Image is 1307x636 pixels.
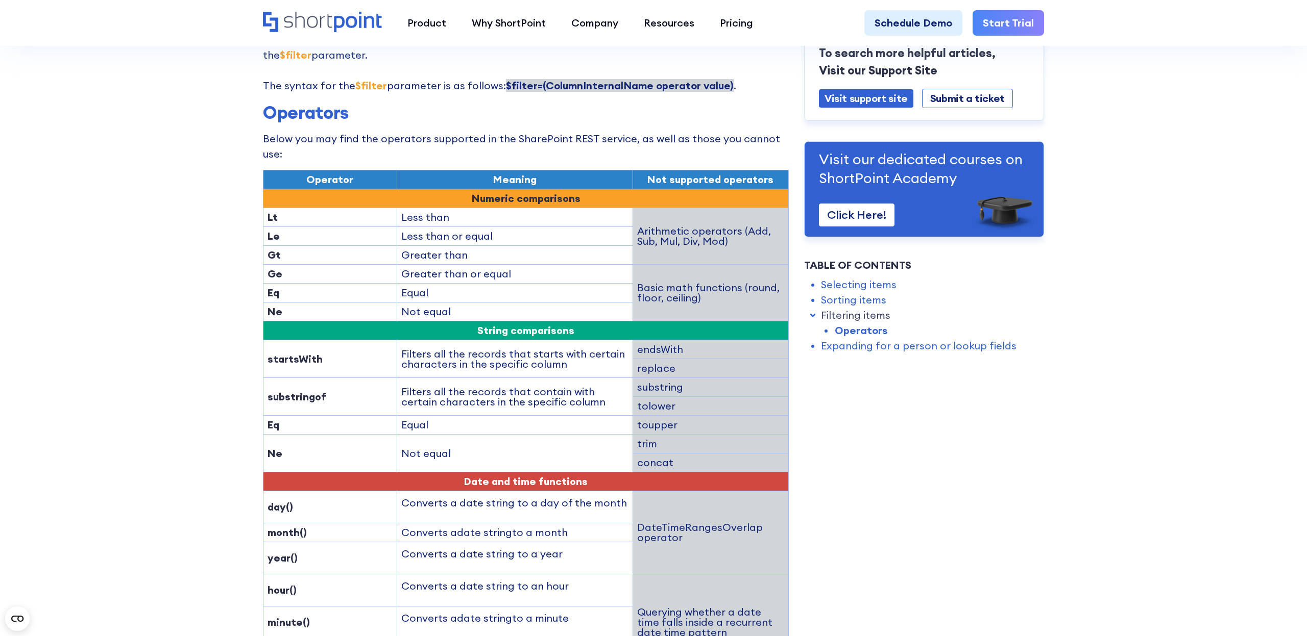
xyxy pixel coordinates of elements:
[493,173,537,186] span: Meaning
[459,10,559,36] a: Why ShortPoint
[922,89,1013,108] a: Submit a ticket
[819,150,1029,187] p: Visit our dedicated courses on ShortPoint Academy
[707,10,766,36] a: Pricing
[268,230,280,242] strong: Le
[263,101,789,123] h3: Operators
[633,378,788,397] td: substring
[464,475,588,488] span: Date and time functions
[819,203,894,226] a: Click Here!
[720,15,753,31] div: Pricing
[268,286,279,299] strong: Eq
[472,192,580,205] strong: Numeric comparisons
[268,248,281,261] strong: Gt
[268,583,293,596] strong: hour(
[268,447,282,460] strong: Ne
[397,208,633,227] td: Less than
[633,359,788,378] td: replace
[973,10,1044,36] a: Start Trial
[263,131,789,162] p: Below you may find the operators supported in the SharePoint REST service, as well as those you c...
[644,15,694,31] div: Resources
[268,551,298,564] strong: year()
[268,390,326,403] strong: substringof
[397,302,633,321] td: Not equal
[821,292,886,308] a: Sorting items
[631,10,707,36] a: Resources
[280,48,311,61] strong: $filter
[559,10,631,36] a: Company
[864,10,962,36] a: Schedule Demo
[293,583,297,596] strong: )
[268,616,310,628] strong: minute()
[401,578,628,594] p: Converts a date string to an hour
[268,526,307,539] strong: month()
[263,12,382,34] a: Home
[397,378,633,416] td: Filters all the records that contain with certain characters in the specific column
[821,277,897,292] a: Selecting items
[821,308,890,323] a: Filtering items
[407,15,446,31] div: Product
[506,79,734,92] strong: $filter=(ColumnInternalName operator value)
[268,305,282,318] strong: Ne
[633,397,788,416] td: tolower
[397,340,633,378] td: Filters all the records that starts with certain characters in the specific column
[477,324,574,337] span: String comparisons
[633,265,788,321] td: Basic math functions (round, floor, ceiling)
[835,323,887,338] a: Operators
[268,211,278,223] strong: Lt
[633,340,788,359] td: endsWith
[821,338,1016,353] a: Expanding for a person or lookup fields
[571,15,618,31] div: Company
[263,32,789,93] p: If you want to get only the results that match some specific condition(s), you may use the parame...
[268,418,279,431] strong: Eq
[397,284,633,302] td: Equal
[647,173,773,186] span: Not supported operators
[397,246,633,265] td: Greater than
[819,89,913,108] a: Visit support site
[5,606,30,631] button: Open CMP widget
[268,267,282,280] strong: Ge
[472,15,546,31] div: Why ShortPoint
[401,495,628,511] p: Converts a date string to a day of the month
[397,435,633,472] td: Not equal
[401,546,628,562] p: Converts a date string to a year
[633,453,788,472] td: concat
[397,416,633,435] td: Equal
[1123,518,1307,636] iframe: Chat Widget
[637,522,784,543] div: DateTimeRangesOverlap operator
[268,500,293,513] strong: day()
[397,227,633,246] td: Less than or equal
[1123,518,1307,636] div: Виджет чата
[395,10,459,36] a: Product
[457,612,512,624] span: date string
[355,79,387,92] strong: $filter
[633,435,788,453] td: trim
[306,173,353,186] span: Operator
[633,208,788,265] td: Arithmetic operators (Add, Sub, Mul, Div, Mod)
[397,523,633,542] td: Converts a to a month
[804,258,1044,273] div: Table of Contents
[401,610,628,626] p: Converts a to a minute
[268,352,323,365] strong: startsWith
[633,416,788,435] td: toupper
[397,265,633,284] td: Greater than or equal
[819,44,1029,79] p: To search more helpful articles, Visit our Support Site
[457,526,512,539] span: date string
